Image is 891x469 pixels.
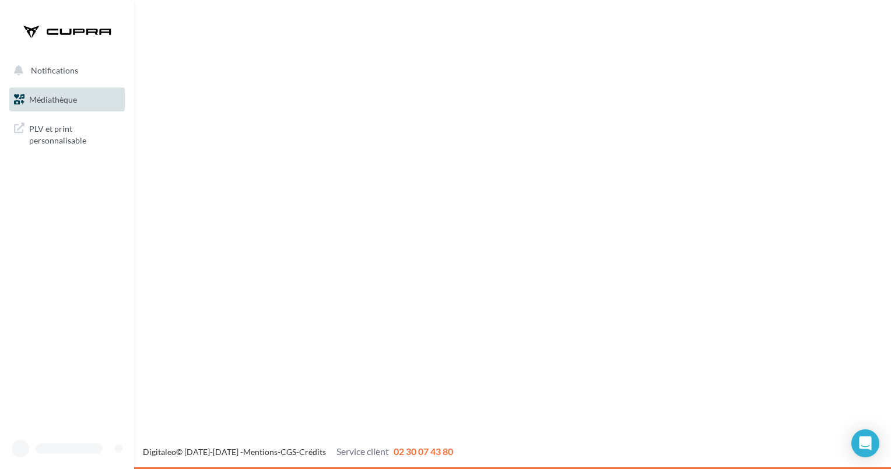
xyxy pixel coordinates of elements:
[280,447,296,457] a: CGS
[336,446,389,457] span: Service client
[7,58,122,83] button: Notifications
[143,447,176,457] a: Digitaleo
[299,447,326,457] a: Crédits
[851,429,879,457] div: Open Intercom Messenger
[29,94,77,104] span: Médiathèque
[31,65,78,75] span: Notifications
[7,87,127,112] a: Médiathèque
[29,121,120,146] span: PLV et print personnalisable
[394,446,453,457] span: 02 30 07 43 80
[143,447,453,457] span: © [DATE]-[DATE] - - -
[7,116,127,150] a: PLV et print personnalisable
[243,447,278,457] a: Mentions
